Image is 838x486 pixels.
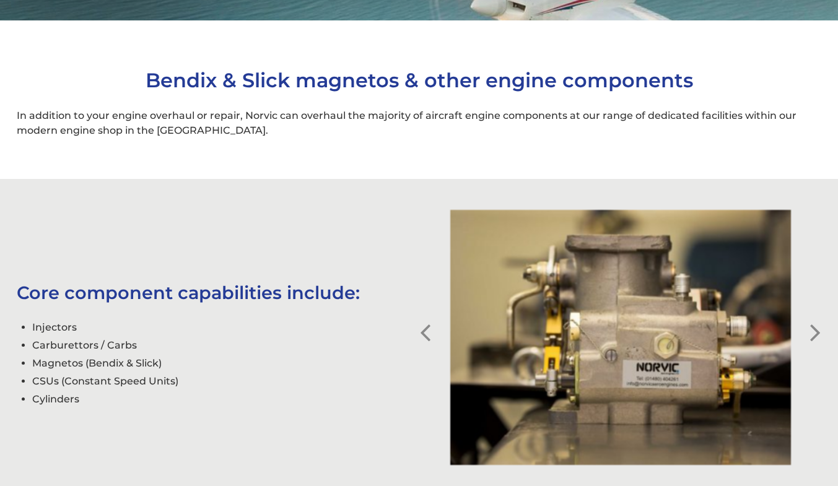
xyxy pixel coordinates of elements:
[32,318,419,336] li: Injectors
[32,336,419,354] li: Carburettors / Carbs
[17,108,821,138] p: In addition to your engine overhaul or repair, Norvic can overhaul the majority of aircraft engin...
[32,372,419,390] li: CSUs (Constant Speed Units)
[32,390,419,408] li: Cylinders
[146,68,693,92] span: Bendix & Slick magnetos & other engine components
[17,282,360,303] span: Core component capabilities include:
[809,317,821,329] button: Next
[419,317,432,329] button: Previous
[32,354,419,372] li: Magnetos (Bendix & Slick)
